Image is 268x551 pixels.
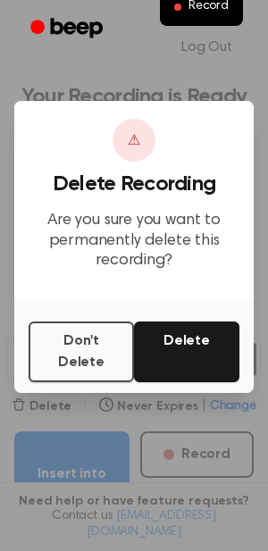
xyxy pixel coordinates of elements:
button: Delete [134,321,239,382]
a: Log Out [163,26,250,69]
a: Beep [18,12,119,46]
div: ⚠ [113,119,155,162]
button: Don't Delete [29,321,134,382]
h3: Delete Recording [29,172,239,196]
p: Are you sure you want to permanently delete this recording? [29,211,239,271]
